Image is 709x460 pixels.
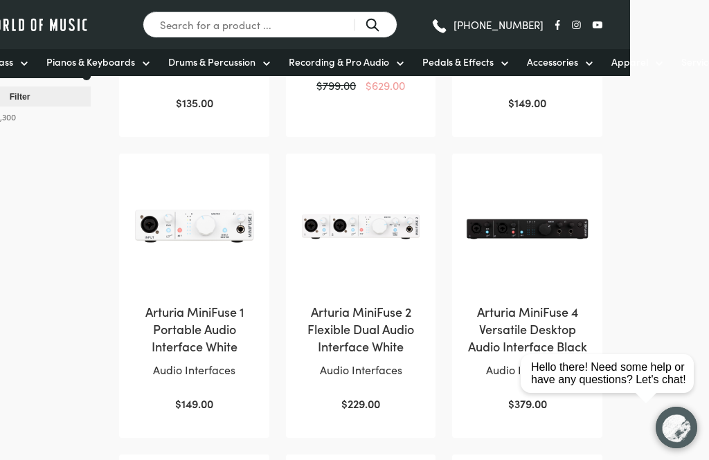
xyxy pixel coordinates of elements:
[133,361,255,379] p: Audio Interfaces
[508,95,514,110] span: $
[133,167,255,414] a: Arturia MiniFuse 1 Portable Audio Interface WhiteAudio Interfaces $149.00
[168,55,255,69] span: Drums & Percussion
[366,77,405,93] bdi: 629.00
[508,95,546,110] bdi: 149.00
[316,77,356,93] bdi: 799.00
[176,95,182,110] span: $
[300,167,422,414] a: Arturia MiniFuse 2 Flexible Dual Audio Interface WhiteAudio Interfaces $229.00
[316,77,323,93] span: $
[527,55,578,69] span: Accessories
[422,55,494,69] span: Pedals & Effects
[366,77,372,93] span: $
[300,303,422,356] h2: Arturia MiniFuse 2 Flexible Dual Audio Interface White
[454,19,544,30] span: [PHONE_NUMBER]
[466,361,589,379] p: Audio Interfaces
[341,396,380,411] bdi: 229.00
[466,303,589,356] h2: Arturia MiniFuse 4 Versatile Desktop Audio Interface Black
[133,303,255,356] h2: Arturia MiniFuse 1 Portable Audio Interface White
[175,396,213,411] bdi: 149.00
[611,55,648,69] span: Apparel
[176,95,213,110] bdi: 135.00
[300,361,422,379] p: Audio Interfaces
[289,55,389,69] span: Recording & Pro Audio
[143,11,397,38] input: Search for a product ...
[466,167,589,290] img: Arturia MiniFuse 4 Versatile Desktop Audio Interface Black Front
[46,55,135,69] span: Pianos & Keyboards
[431,15,544,35] a: [PHONE_NUMBER]
[175,396,181,411] span: $
[341,396,348,411] span: $
[300,167,422,290] img: Arturia MiniFuse 2 Flexible Dual Audio Interface White Front
[508,308,709,460] iframe: Chat with our support team
[133,167,255,290] img: Arturia MiniFuse 1 Portable Audio Interface White Front
[466,167,589,414] a: Arturia MiniFuse 4 Versatile Desktop Audio Interface BlackAudio Interfaces $379.00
